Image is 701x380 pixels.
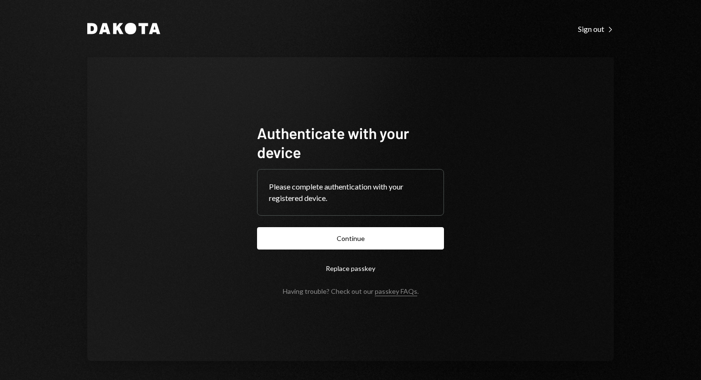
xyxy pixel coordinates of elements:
button: Replace passkey [257,257,444,280]
a: Sign out [578,23,614,34]
div: Please complete authentication with your registered device. [269,181,432,204]
h1: Authenticate with your device [257,123,444,161]
button: Continue [257,227,444,250]
a: passkey FAQs [375,287,417,296]
div: Sign out [578,24,614,34]
div: Having trouble? Check out our . [283,287,419,295]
